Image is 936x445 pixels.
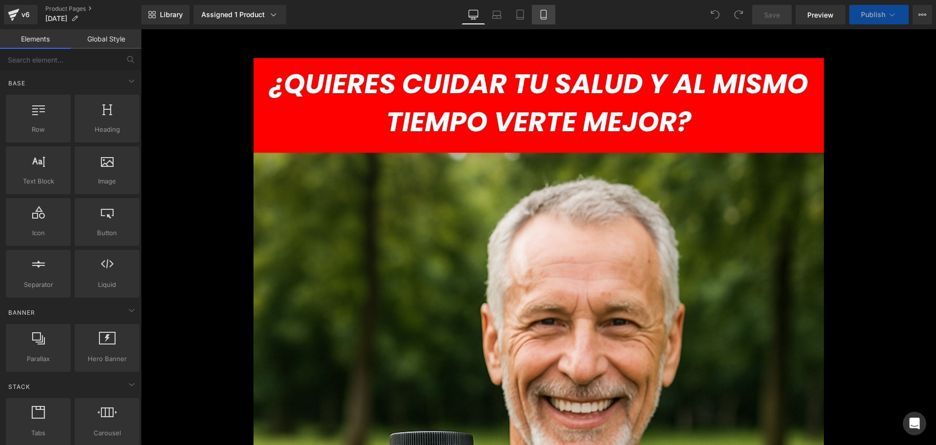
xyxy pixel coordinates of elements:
a: Global Style [71,29,141,49]
a: New Library [141,5,190,24]
span: Image [78,176,136,186]
a: v6 [4,5,38,24]
span: Liquid [78,280,136,290]
div: v6 [19,8,32,21]
span: Parallax [9,354,68,364]
div: Assigned 1 Product [201,10,278,20]
span: Carousel [78,428,136,438]
span: Icon [9,228,68,238]
a: Product Pages [45,5,141,13]
span: Stack [7,382,31,391]
button: Undo [705,5,725,24]
span: Separator [9,280,68,290]
a: Tablet [508,5,532,24]
a: Laptop [485,5,508,24]
span: Hero Banner [78,354,136,364]
span: Heading [78,124,136,135]
span: Button [78,228,136,238]
span: Row [9,124,68,135]
button: Publish [849,5,909,24]
span: Text Block [9,176,68,186]
a: Preview [796,5,845,24]
div: Open Intercom Messenger [903,412,926,435]
span: Base [7,79,26,88]
button: Redo [729,5,748,24]
span: Preview [807,10,834,20]
span: [DATE] [45,15,67,22]
span: Library [160,10,183,19]
button: More [913,5,932,24]
a: Mobile [532,5,555,24]
span: Publish [861,11,885,19]
span: Save [764,10,780,20]
span: Tabs [9,428,68,438]
span: Banner [7,308,36,317]
a: Desktop [462,5,485,24]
